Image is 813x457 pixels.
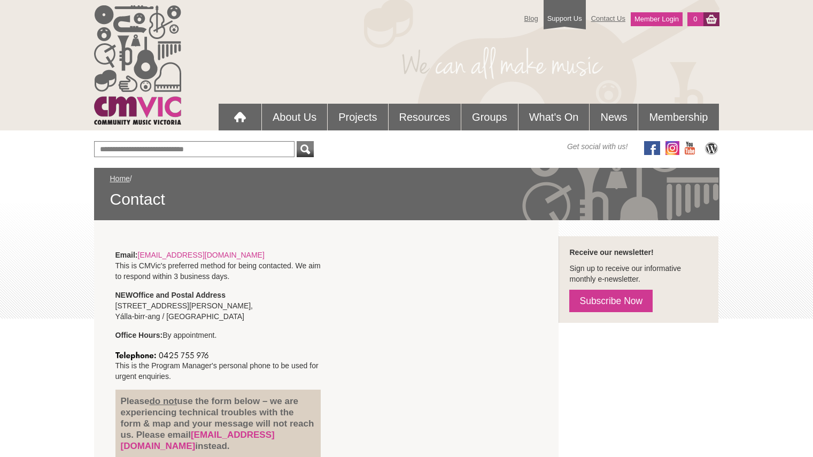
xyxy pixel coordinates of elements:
[110,189,703,210] span: Contact
[590,104,638,130] a: News
[569,263,708,284] p: Sign up to receive our informative monthly e-newsletter.
[121,430,275,451] a: [EMAIL_ADDRESS][DOMAIN_NAME]
[94,5,181,125] img: cmvic_logo.png
[665,141,679,155] img: icon-instagram.png
[567,141,628,152] span: Get social with us!
[115,250,321,282] p: This is CMVic's preferred method for being contacted. We aim to respond within 3 business days.
[262,104,327,130] a: About Us
[518,104,590,130] a: What's On
[328,104,388,130] a: Projects
[138,251,265,259] a: [EMAIL_ADDRESS][DOMAIN_NAME]
[110,174,130,183] a: Home
[461,104,518,130] a: Groups
[149,396,177,406] u: do not
[110,173,703,210] div: /
[115,291,226,299] strong: NEW Office and Postal Address
[115,251,138,259] strong: Email:
[703,141,719,155] img: CMVic Blog
[687,12,703,26] a: 0
[569,248,653,257] strong: Receive our newsletter!
[389,104,461,130] a: Resources
[115,330,321,340] p: By appointment.
[115,331,163,339] strong: Office Hours:
[519,9,544,28] a: Blog
[115,290,321,322] p: [STREET_ADDRESS][PERSON_NAME], Yálla-birr-ang / [GEOGRAPHIC_DATA]
[569,290,653,312] a: Subscribe Now
[121,396,316,452] h4: Please use the form below – we are experiencing technical troubles with the form & map and your m...
[638,104,718,130] a: Membership
[586,9,631,28] a: Contact Us
[631,12,683,26] a: Member Login
[115,348,321,382] p: This is the Program Manager's personal phone to be used for urgent enquiries.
